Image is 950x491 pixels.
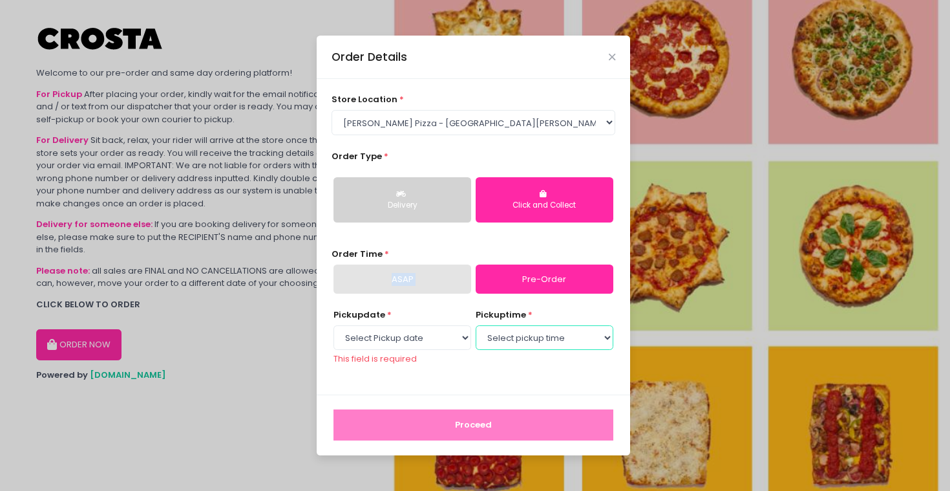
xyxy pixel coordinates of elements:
[333,309,385,321] span: Pickup date
[333,177,471,223] button: Delivery
[476,265,613,294] a: Pre-Order
[485,200,604,212] div: Click and Collect
[332,150,382,162] span: Order Type
[476,177,613,223] button: Click and Collect
[332,248,383,260] span: Order Time
[332,49,407,65] div: Order Details
[333,409,613,441] button: Proceed
[332,93,397,105] span: store location
[333,353,471,366] div: This field is required
[343,200,462,212] div: Delivery
[476,309,526,321] span: pickup time
[609,54,615,60] button: Close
